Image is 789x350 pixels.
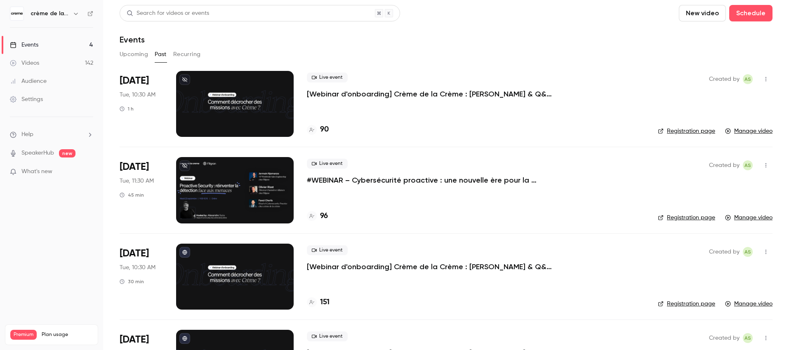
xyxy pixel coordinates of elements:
[120,160,149,174] span: [DATE]
[10,330,37,340] span: Premium
[21,167,52,176] span: What's new
[120,192,144,198] div: 45 min
[743,333,753,343] span: Alexandre Sutra
[709,160,740,170] span: Created by
[173,48,201,61] button: Recurring
[307,331,348,341] span: Live event
[743,160,753,170] span: Alexandre Sutra
[10,59,39,67] div: Videos
[709,247,740,257] span: Created by
[320,297,330,308] h4: 151
[307,159,348,169] span: Live event
[120,263,155,272] span: Tue, 10:30 AM
[744,333,751,343] span: AS
[307,245,348,255] span: Live event
[10,95,43,103] div: Settings
[120,74,149,87] span: [DATE]
[307,175,554,185] a: #WEBINAR – Cybersécurité proactive : une nouvelle ère pour la détection des menaces avec [PERSON_...
[10,7,24,20] img: crème de la crème
[120,157,163,223] div: Sep 23 Tue, 11:30 AM (Europe/Paris)
[120,106,134,112] div: 1 h
[120,278,144,285] div: 30 min
[743,74,753,84] span: Alexandre Sutra
[21,149,54,157] a: SpeakerHub
[307,297,330,308] a: 151
[120,244,163,310] div: Sep 23 Tue, 10:30 AM (Europe/Madrid)
[744,74,751,84] span: AS
[42,331,93,338] span: Plan usage
[709,74,740,84] span: Created by
[120,333,149,346] span: [DATE]
[155,48,167,61] button: Past
[709,333,740,343] span: Created by
[320,211,328,222] h4: 96
[725,300,773,308] a: Manage video
[307,211,328,222] a: 96
[31,9,69,18] h6: crème de la crème
[744,247,751,257] span: AS
[658,127,715,135] a: Registration page
[307,124,329,135] a: 90
[10,130,93,139] li: help-dropdown-opener
[743,247,753,257] span: Alexandre Sutra
[320,124,329,135] h4: 90
[127,9,209,18] div: Search for videos or events
[658,300,715,308] a: Registration page
[307,262,554,272] a: [Webinar d'onboarding] Crème de la Crème : [PERSON_NAME] & Q&A par [PERSON_NAME]
[744,160,751,170] span: AS
[120,48,148,61] button: Upcoming
[10,77,47,85] div: Audience
[729,5,773,21] button: Schedule
[10,41,38,49] div: Events
[679,5,726,21] button: New video
[59,149,75,157] span: new
[120,247,149,260] span: [DATE]
[307,73,348,82] span: Live event
[120,71,163,137] div: Sep 30 Tue, 10:30 AM (Europe/Paris)
[725,214,773,222] a: Manage video
[658,214,715,222] a: Registration page
[21,130,33,139] span: Help
[307,89,554,99] a: [Webinar d'onboarding] Crème de la Crème : [PERSON_NAME] & Q&A par [PERSON_NAME]
[120,91,155,99] span: Tue, 10:30 AM
[725,127,773,135] a: Manage video
[120,35,145,45] h1: Events
[120,177,154,185] span: Tue, 11:30 AM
